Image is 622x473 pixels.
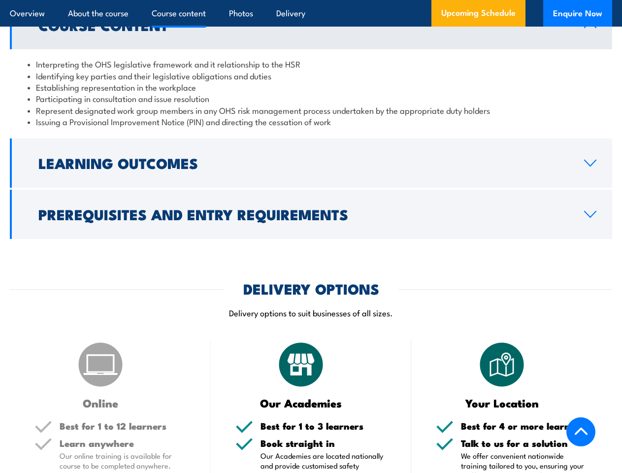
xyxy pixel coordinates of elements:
[60,439,186,448] h5: Learn anywhere
[461,421,588,431] h5: Best for 4 or more learners
[235,397,367,408] h3: Our Academies
[38,207,568,220] h2: Prerequisites and Entry Requirements
[10,190,612,239] a: Prerequisites and Entry Requirements
[28,104,594,116] li: Represent designated work group members in any OHS risk management process undertaken by the appr...
[60,451,186,471] p: Our online training is available for course to be completed anywhere.
[261,439,387,448] h5: Book straight in
[243,282,379,295] h2: DELIVERY OPTIONS
[10,138,612,188] a: Learning Outcomes
[28,93,594,104] li: Participating in consultation and issue resolution
[28,58,594,69] li: Interpreting the OHS legislative framework and it relationship to the HSR
[436,397,568,408] h3: Your Location
[28,116,594,127] li: Issuing a Provisional Improvement Notice (PIN) and directing the cessation of work
[461,439,588,448] h5: Talk to us for a solution
[38,18,568,31] h2: Course Content
[28,81,594,93] li: Establishing representation in the workplace
[261,421,387,431] h5: Best for 1 to 3 learners
[28,70,594,81] li: Identifying key parties and their legislative obligations and duties
[60,421,186,431] h5: Best for 1 to 12 learners
[34,397,166,408] h3: Online
[10,307,612,318] p: Delivery options to suit businesses of all sizes.
[38,156,568,169] h2: Learning Outcomes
